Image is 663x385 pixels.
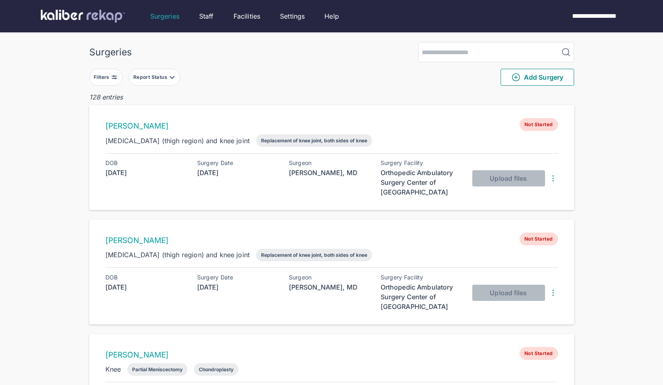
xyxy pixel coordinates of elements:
a: Surgeries [150,11,179,21]
a: Facilities [234,11,261,21]
div: DOB [105,160,186,166]
div: Surgery Date [197,274,278,281]
span: Upload files [490,174,527,182]
a: Settings [280,11,305,21]
div: Surgery Facility [381,274,461,281]
div: DOB [105,274,186,281]
span: Upload files [490,289,527,297]
div: 128 entries [89,92,574,102]
a: [PERSON_NAME] [105,121,169,131]
span: Not Started [520,233,558,245]
a: [PERSON_NAME] [105,236,169,245]
a: Help [324,11,339,21]
div: Partial Meniscectomy [132,366,183,372]
a: Staff [199,11,214,21]
div: Surgery Facility [381,160,461,166]
div: [PERSON_NAME], MD [289,168,370,178]
div: Knee [105,364,121,374]
div: Replacement of knee joint, both sides of knee [261,252,367,258]
img: faders-horizontal-grey.d550dbda.svg [111,74,118,80]
div: [DATE] [105,168,186,178]
div: Surgeries [89,47,132,58]
div: Chondroplasty [199,366,234,372]
div: Surgeon [289,160,370,166]
button: Upload files [472,285,545,301]
img: filter-caret-down-grey.b3560631.svg [169,74,175,80]
img: MagnifyingGlass.1dc66aab.svg [561,47,571,57]
div: Report Status [133,74,169,80]
div: Filters [94,74,111,80]
div: Surgery Date [197,160,278,166]
button: Filters [89,69,122,86]
button: Report Status [129,69,180,86]
span: Not Started [520,347,558,360]
div: Surgeon [289,274,370,281]
div: Orthopedic Ambulatory Surgery Center of [GEOGRAPHIC_DATA] [381,168,461,197]
button: Add Surgery [501,69,574,86]
div: [MEDICAL_DATA] (thigh region) and knee joint [105,250,250,260]
img: PlusCircleGreen.5fd88d77.svg [511,72,521,82]
span: Add Surgery [511,72,563,82]
div: Replacement of knee joint, both sides of knee [261,137,367,144]
div: [MEDICAL_DATA] (thigh region) and knee joint [105,136,250,146]
div: [DATE] [197,168,278,178]
img: kaliber labs logo [41,10,125,23]
span: Not Started [520,118,558,131]
button: Upload files [472,170,545,186]
a: [PERSON_NAME] [105,350,169,360]
img: DotsThreeVertical.31cb0eda.svg [548,173,558,183]
div: [DATE] [105,282,186,292]
div: Orthopedic Ambulatory Surgery Center of [GEOGRAPHIC_DATA] [381,282,461,311]
div: [DATE] [197,282,278,292]
div: [PERSON_NAME], MD [289,282,370,292]
img: DotsThreeVertical.31cb0eda.svg [548,288,558,298]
